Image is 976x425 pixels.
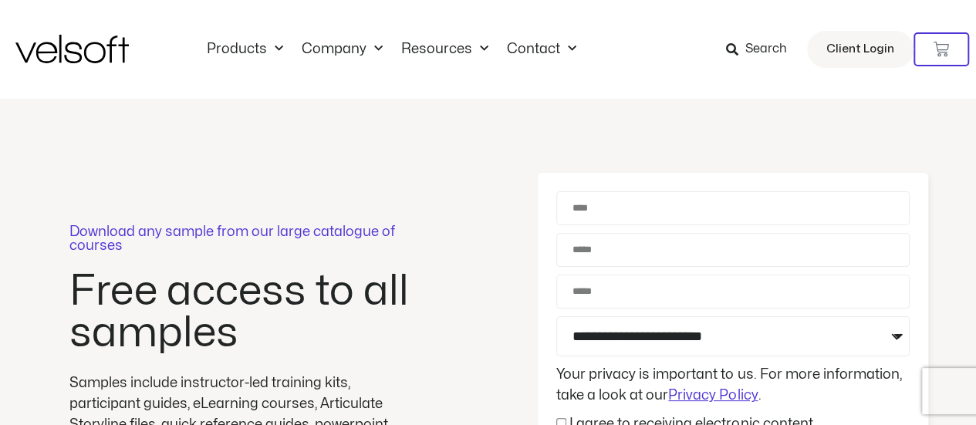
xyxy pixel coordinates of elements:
[780,391,968,425] iframe: chat widget
[292,41,392,58] a: CompanyMenu Toggle
[15,35,129,63] img: Velsoft Training Materials
[498,41,586,58] a: ContactMenu Toggle
[726,36,798,62] a: Search
[807,31,914,68] a: Client Login
[552,364,914,406] div: Your privacy is important to us. For more information, take a look at our .
[745,39,787,59] span: Search
[198,41,292,58] a: ProductsMenu Toggle
[392,41,498,58] a: ResourcesMenu Toggle
[198,41,586,58] nav: Menu
[668,389,758,402] a: Privacy Policy
[69,225,417,253] p: Download any sample from our large catalogue of courses
[826,39,894,59] span: Client Login
[69,271,417,354] h2: Free access to all samples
